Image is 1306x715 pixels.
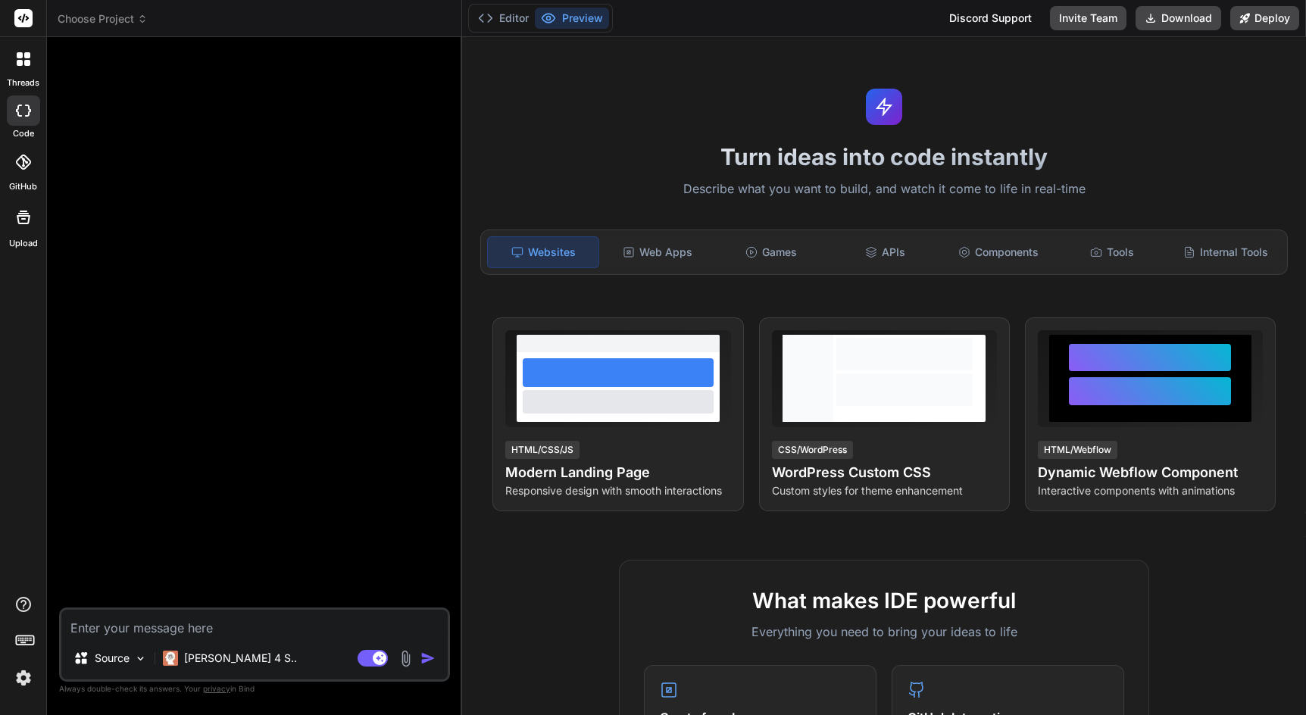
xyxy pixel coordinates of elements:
[602,236,713,268] div: Web Apps
[11,665,36,691] img: settings
[940,6,1041,30] div: Discord Support
[163,651,178,666] img: Claude 4 Sonnet
[716,236,826,268] div: Games
[420,651,436,666] img: icon
[644,623,1124,641] p: Everything you need to bring your ideas to life
[13,127,34,140] label: code
[487,236,599,268] div: Websites
[1170,236,1281,268] div: Internal Tools
[184,651,297,666] p: [PERSON_NAME] 4 S..
[397,650,414,667] img: attachment
[203,684,230,693] span: privacy
[535,8,609,29] button: Preview
[505,483,730,498] p: Responsive design with smooth interactions
[9,180,37,193] label: GitHub
[644,585,1124,617] h2: What makes IDE powerful
[1038,462,1263,483] h4: Dynamic Webflow Component
[1057,236,1167,268] div: Tools
[134,652,147,665] img: Pick Models
[505,462,730,483] h4: Modern Landing Page
[772,462,997,483] h4: WordPress Custom CSS
[471,180,1297,199] p: Describe what you want to build, and watch it come to life in real-time
[505,441,580,459] div: HTML/CSS/JS
[1050,6,1126,30] button: Invite Team
[472,8,535,29] button: Editor
[1038,441,1117,459] div: HTML/Webflow
[1136,6,1221,30] button: Download
[772,483,997,498] p: Custom styles for theme enhancement
[59,682,450,696] p: Always double-check its answers. Your in Bind
[95,651,130,666] p: Source
[7,76,39,89] label: threads
[772,441,853,459] div: CSS/WordPress
[58,11,148,27] span: Choose Project
[9,237,38,250] label: Upload
[830,236,940,268] div: APIs
[943,236,1054,268] div: Components
[1230,6,1299,30] button: Deploy
[471,143,1297,170] h1: Turn ideas into code instantly
[1038,483,1263,498] p: Interactive components with animations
